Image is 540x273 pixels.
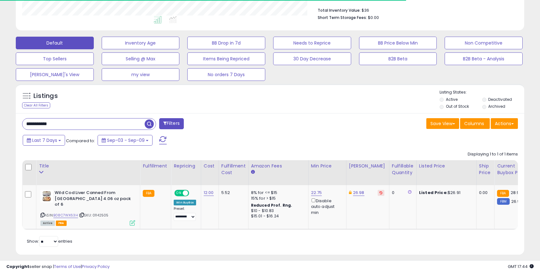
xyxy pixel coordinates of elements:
[221,163,246,176] div: Fulfillment Cost
[311,197,341,215] div: Disable auto adjust min
[66,138,95,144] span: Compared to:
[251,208,303,214] div: $10 - $10.83
[251,203,292,208] b: Reduced Prof. Rng.
[40,221,55,226] span: All listings currently available for purchase on Amazon
[488,104,505,109] label: Archived
[188,191,198,196] span: OFF
[143,190,154,197] small: FBA
[318,6,513,14] li: $36
[187,52,265,65] button: Items Being Repriced
[508,264,534,270] span: 2025-09-17 17:44 GMT
[174,207,196,221] div: Preset:
[511,198,523,204] span: 26.99
[102,52,180,65] button: Selling @ Max
[143,163,168,169] div: Fulfillment
[488,97,512,102] label: Deactivated
[497,190,509,197] small: FBA
[55,190,131,209] b: Wild Cod Liver Canned From [GEOGRAPHIC_DATA] 4.06 oz pack of 6
[318,8,361,13] b: Total Inventory Value:
[479,163,492,176] div: Ship Price
[102,37,180,49] button: Inventory Age
[40,190,53,203] img: 51DDNdsRTgL._SL40_.jpg
[273,37,351,49] button: Needs to Reprice
[39,163,137,169] div: Title
[251,214,303,219] div: $15.01 - $16.24
[368,15,379,21] span: $0.00
[204,163,216,169] div: Cost
[359,37,437,49] button: BB Price Below Min
[82,264,110,270] a: Privacy Policy
[98,135,153,146] button: Sep-03 - Sep-09
[392,163,414,176] div: Fulfillable Quantity
[159,118,184,129] button: Filters
[54,264,81,270] a: Terms of Use
[419,163,474,169] div: Listed Price
[445,52,523,65] button: B2B Beta - Analysis
[491,118,518,129] button: Actions
[479,190,489,196] div: 0.00
[251,169,255,175] small: Amazon Fees.
[16,68,94,81] button: [PERSON_NAME]'s View
[511,190,522,196] span: 28.99
[22,102,50,108] div: Clear All Filters
[468,151,518,157] div: Displaying 1 to 1 of 1 items
[6,264,110,270] div: seller snap | |
[221,190,243,196] div: 5.52
[273,52,351,65] button: 30 Day Decrease
[33,92,58,100] h5: Listings
[426,118,459,129] button: Save View
[56,221,67,226] span: FBA
[446,97,458,102] label: Active
[6,264,29,270] strong: Copyright
[175,191,183,196] span: ON
[359,52,437,65] button: B2B Beta
[419,190,471,196] div: $26.91
[318,15,367,20] b: Short Term Storage Fees:
[32,137,57,143] span: Last 7 Days
[23,135,65,146] button: Last 7 Days
[107,137,145,143] span: Sep-03 - Sep-09
[460,118,490,129] button: Columns
[16,37,94,49] button: Default
[497,198,509,205] small: FBM
[446,104,469,109] label: Out of Stock
[16,52,94,65] button: Top Sellers
[251,190,303,196] div: 8% for <= $15
[311,163,344,169] div: Min Price
[349,163,387,169] div: [PERSON_NAME]
[53,213,78,218] a: B08C7WX63H
[251,196,303,201] div: 15% for > $15
[27,238,72,244] span: Show: entries
[102,68,180,81] button: my view
[40,190,135,225] div: ASIN:
[464,120,484,127] span: Columns
[251,163,306,169] div: Amazon Fees
[392,190,411,196] div: 0
[353,190,364,196] a: 26.98
[419,190,448,196] b: Listed Price:
[440,89,524,95] p: Listing States:
[497,163,530,176] div: Current Buybox Price
[187,37,265,49] button: BB Drop in 7d
[174,163,198,169] div: Repricing
[311,190,322,196] a: 22.75
[79,213,109,218] span: | SKU: 01142505
[445,37,523,49] button: Non Competitive
[204,190,214,196] a: 12.00
[174,200,196,205] div: Win BuyBox
[187,68,265,81] button: No orders 7 Days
